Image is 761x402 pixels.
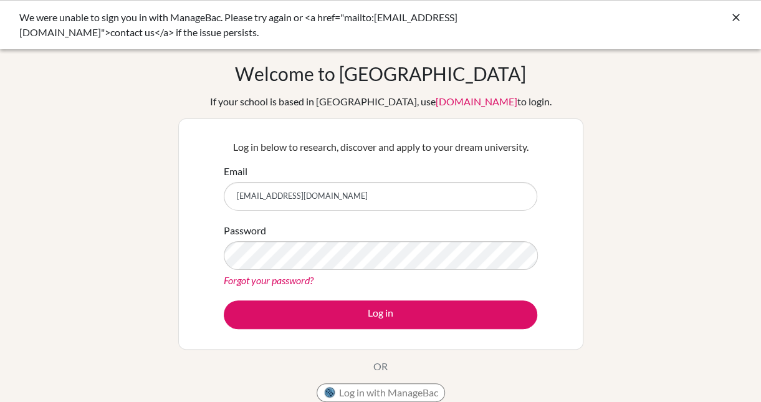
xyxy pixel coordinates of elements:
[224,140,537,155] p: Log in below to research, discover and apply to your dream university.
[373,359,388,374] p: OR
[19,10,555,40] div: We were unable to sign you in with ManageBac. Please try again or <a href="mailto:[EMAIL_ADDRESS]...
[235,62,526,85] h1: Welcome to [GEOGRAPHIC_DATA]
[224,164,247,179] label: Email
[224,274,313,286] a: Forgot your password?
[224,300,537,329] button: Log in
[224,223,266,238] label: Password
[317,383,445,402] button: Log in with ManageBac
[210,94,552,109] div: If your school is based in [GEOGRAPHIC_DATA], use to login.
[436,95,517,107] a: [DOMAIN_NAME]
